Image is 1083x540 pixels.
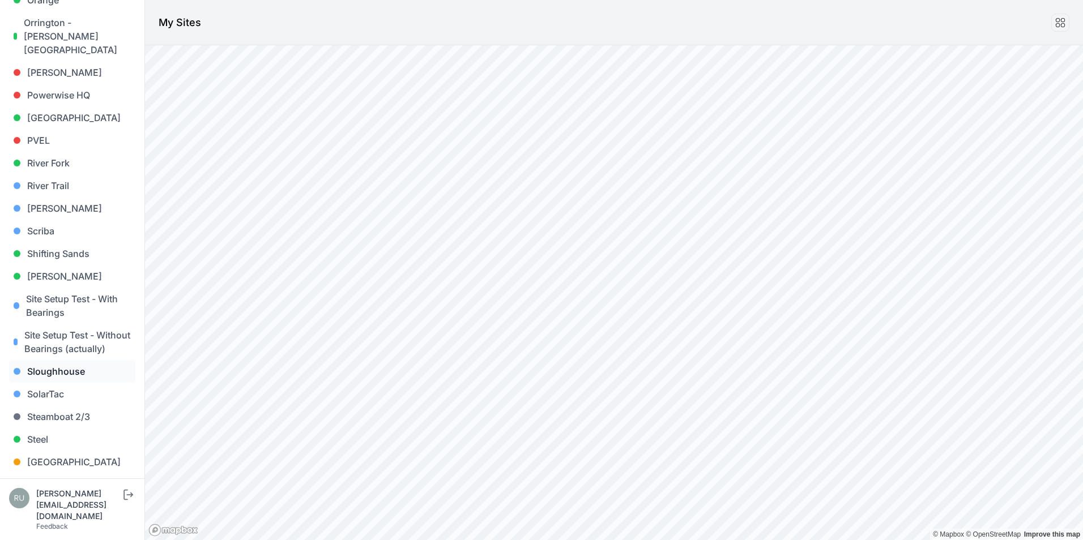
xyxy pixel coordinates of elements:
div: [PERSON_NAME][EMAIL_ADDRESS][DOMAIN_NAME] [36,488,121,522]
a: River Fork [9,152,135,174]
canvas: Map [145,45,1083,540]
a: Map feedback [1024,530,1080,538]
a: [GEOGRAPHIC_DATA] [9,106,135,129]
img: russell@nevados.solar [9,488,29,508]
a: River Trail [9,174,135,197]
a: [PERSON_NAME] [9,265,135,288]
a: Mapbox [933,530,964,538]
a: Sloughhouse [9,360,135,383]
h1: My Sites [159,15,201,31]
a: Steel [9,428,135,451]
a: Shifting Sands [9,242,135,265]
a: Orrington - [PERSON_NAME][GEOGRAPHIC_DATA] [9,11,135,61]
a: Scriba [9,220,135,242]
a: [GEOGRAPHIC_DATA] [9,451,135,473]
a: PVEL [9,129,135,152]
a: Mapbox logo [148,524,198,537]
a: Feedback [36,522,68,530]
a: Site Setup Test - Without Bearings (actually) [9,324,135,360]
a: [PERSON_NAME] [DATE] [9,473,135,509]
a: [PERSON_NAME] [9,197,135,220]
a: OpenStreetMap [966,530,1021,538]
a: Steamboat 2/3 [9,405,135,428]
a: Site Setup Test - With Bearings [9,288,135,324]
a: SolarTac [9,383,135,405]
a: Powerwise HQ [9,84,135,106]
a: [PERSON_NAME] [9,61,135,84]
